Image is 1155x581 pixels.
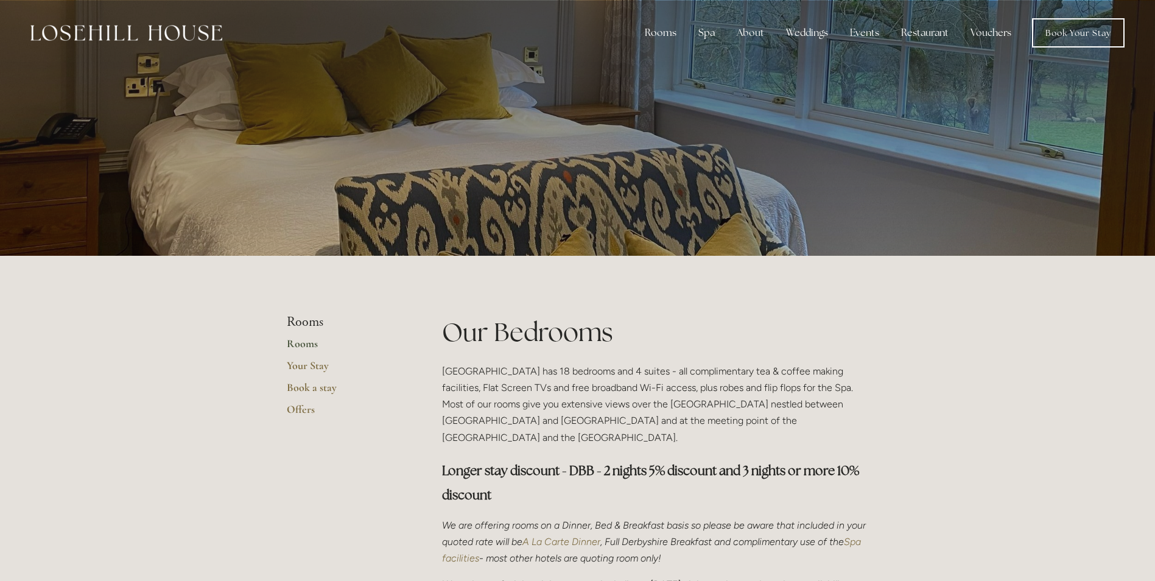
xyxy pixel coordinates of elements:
[635,21,686,45] div: Rooms
[727,21,774,45] div: About
[522,536,600,548] a: A La Carte Dinner
[442,314,869,350] h1: Our Bedrooms
[1032,18,1125,48] a: Book Your Stay
[600,536,844,548] em: , Full Derbyshire Breakfast and complimentary use of the
[961,21,1021,45] a: Vouchers
[442,363,869,446] p: [GEOGRAPHIC_DATA] has 18 bedrooms and 4 suites - all complimentary tea & coffee making facilities...
[689,21,725,45] div: Spa
[287,359,403,381] a: Your Stay
[287,403,403,424] a: Offers
[442,462,862,503] strong: Longer stay discount - DBB - 2 nights 5% discount and 3 nights or more 10% discount
[287,314,403,330] li: Rooms
[442,519,868,548] em: We are offering rooms on a Dinner, Bed & Breakfast basis so please be aware that included in your...
[840,21,889,45] div: Events
[479,552,661,564] em: - most other hotels are quoting room only!
[776,21,838,45] div: Weddings
[30,25,222,41] img: Losehill House
[287,381,403,403] a: Book a stay
[891,21,958,45] div: Restaurant
[287,337,403,359] a: Rooms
